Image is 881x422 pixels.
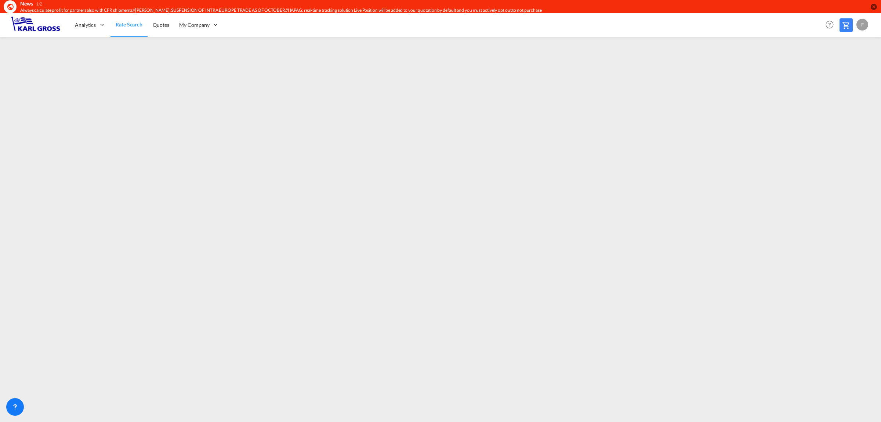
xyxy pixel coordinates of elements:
span: Analytics [75,21,96,29]
a: Quotes [148,13,174,37]
div: 1/2 [36,1,43,7]
md-icon: icon-earth [7,3,14,10]
div: Help [823,18,840,32]
span: My Company [179,21,209,29]
span: Help [823,18,836,31]
span: Rate Search [116,21,142,28]
span: Quotes [153,22,169,28]
div: Always calculate profit for partners also with CFR shipments//YANG MING: SUSPENSION OF INTRA EURO... [20,7,746,14]
a: Rate Search [110,13,148,37]
div: F [856,19,868,31]
img: 3269c73066d711f095e541db4db89301.png [11,17,61,33]
div: Analytics [70,13,110,37]
div: My Company [174,13,224,37]
button: icon-close-circle [870,3,877,10]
